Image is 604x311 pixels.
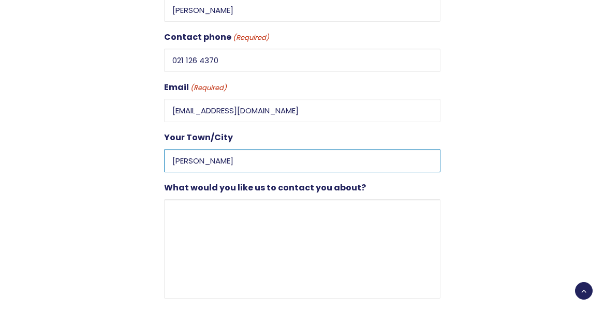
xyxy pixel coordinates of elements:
span: (Required) [189,82,227,94]
label: What would you like us to contact you about? [164,181,366,195]
label: Contact phone [164,30,269,45]
label: Your Town/City [164,130,233,145]
label: Email [164,80,227,95]
iframe: Chatbot [536,243,590,297]
span: (Required) [232,32,269,44]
